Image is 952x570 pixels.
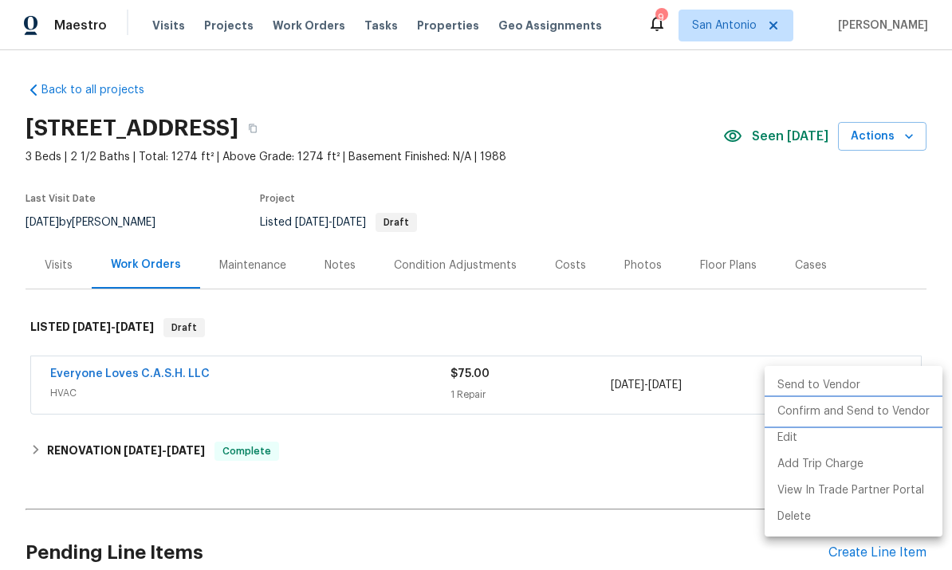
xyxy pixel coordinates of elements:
[765,372,942,399] li: Send to Vendor
[765,399,942,425] li: Confirm and Send to Vendor
[765,504,942,530] li: Delete
[765,425,942,451] li: Edit
[765,478,942,504] li: View In Trade Partner Portal
[765,451,942,478] li: Add Trip Charge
